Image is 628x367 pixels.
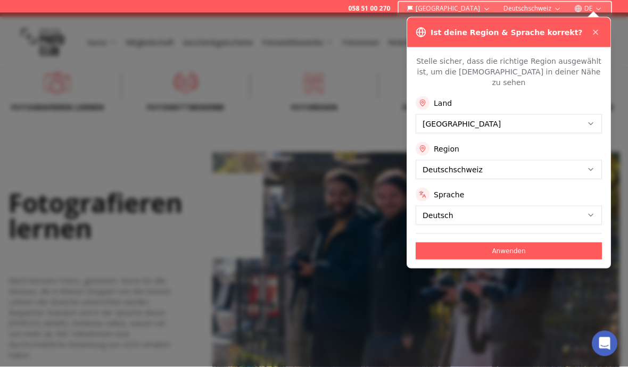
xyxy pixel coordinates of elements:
label: Region [434,144,459,154]
button: [GEOGRAPHIC_DATA] [403,2,495,15]
button: Deutschschweiz [499,2,566,15]
label: Sprache [434,189,464,200]
label: Land [434,98,452,109]
div: Open Intercom Messenger [592,331,617,356]
h3: Ist deine Region & Sprache korrekt? [431,27,582,38]
button: DE [570,2,607,15]
button: Anwenden [416,243,602,260]
a: 058 51 00 270 [348,4,390,13]
p: Stelle sicher, dass die richtige Region ausgewählt ist, um die [DEMOGRAPHIC_DATA] in deiner Nähe ... [416,56,602,88]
